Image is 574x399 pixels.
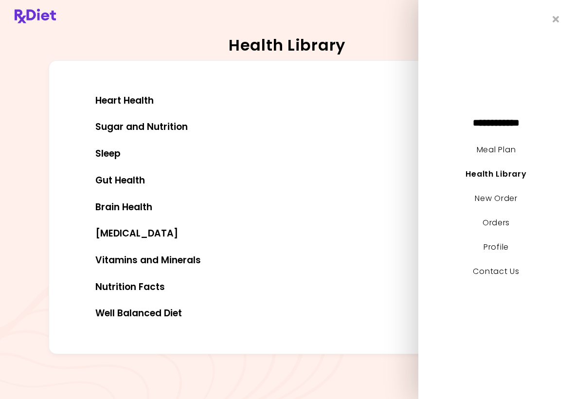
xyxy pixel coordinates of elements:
[71,88,503,114] button: Heart Health
[71,167,503,194] button: Gut Health
[15,9,56,23] img: RxDiet
[78,254,496,267] div: Vitamins and Minerals
[71,300,503,327] button: Well Balanced Diet
[483,217,510,228] a: Orders
[78,95,496,107] div: Heart Health
[71,114,503,141] button: Sugar and Nutrition
[71,220,503,247] button: [MEDICAL_DATA]
[71,247,503,274] button: Vitamins and Minerals
[78,121,496,133] div: Sugar and Nutrition
[15,37,559,53] h2: Health Library
[78,148,496,160] div: Sleep
[71,274,503,301] button: Nutrition Facts
[473,266,519,277] a: Contact Us
[78,281,496,293] div: Nutrition Facts
[78,228,496,240] div: [MEDICAL_DATA]
[71,141,503,167] button: Sleep
[484,241,509,253] a: Profile
[78,175,496,187] div: Gut Health
[78,308,496,320] div: Well Balanced Diet
[78,201,496,214] div: Brain Health
[477,144,516,155] a: Meal Plan
[71,194,503,221] button: Brain Health
[466,168,526,180] a: Health Library
[475,193,517,204] a: New Order
[553,15,559,24] i: Close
